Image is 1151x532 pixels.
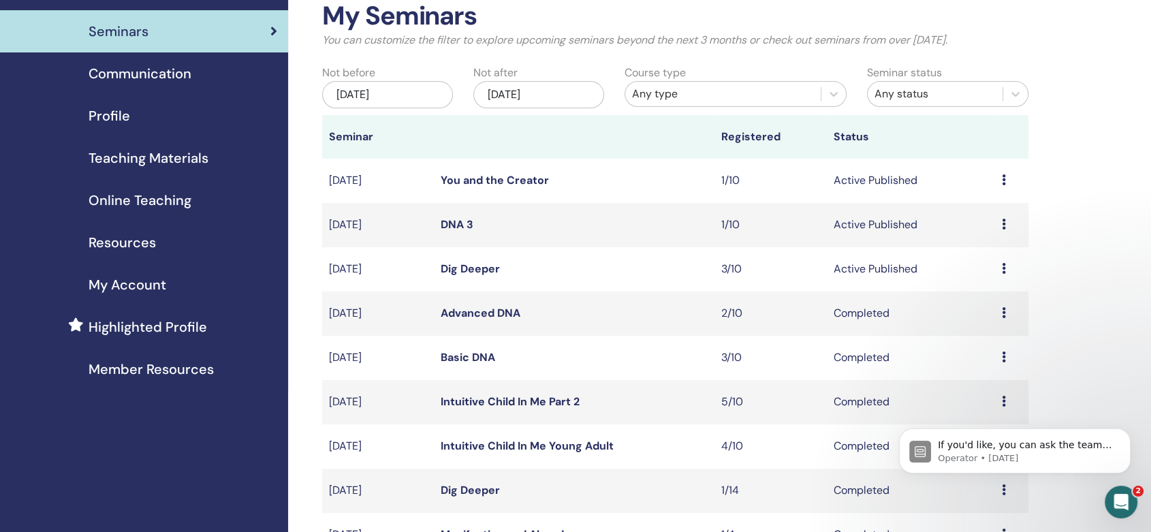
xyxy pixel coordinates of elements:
[441,350,495,364] a: Basic DNA
[714,203,827,247] td: 1/10
[89,317,207,337] span: Highlighted Profile
[827,203,995,247] td: Active Published
[322,1,1029,32] h2: My Seminars
[89,148,208,168] span: Teaching Materials
[322,380,435,424] td: [DATE]
[441,394,580,409] a: Intuitive Child In Me Part 2
[714,159,827,203] td: 1/10
[879,400,1151,495] iframe: Intercom notifications message
[441,439,614,453] a: Intuitive Child In Me Young Adult
[1105,486,1137,518] iframe: Intercom live chat
[89,106,130,126] span: Profile
[867,65,942,81] label: Seminar status
[714,469,827,513] td: 1/14
[322,65,375,81] label: Not before
[89,359,214,379] span: Member Resources
[473,81,604,108] div: [DATE]
[714,424,827,469] td: 4/10
[827,159,995,203] td: Active Published
[89,190,191,210] span: Online Teaching
[714,115,827,159] th: Registered
[874,86,996,102] div: Any status
[89,232,156,253] span: Resources
[322,32,1029,48] p: You can customize the filter to explore upcoming seminars beyond the next 3 months or check out s...
[441,306,520,320] a: Advanced DNA
[322,247,435,292] td: [DATE]
[714,247,827,292] td: 3/10
[322,292,435,336] td: [DATE]
[89,63,191,84] span: Communication
[632,86,814,102] div: Any type
[441,217,473,232] a: DNA 3
[714,292,827,336] td: 2/10
[441,483,500,497] a: Dig Deeper
[322,424,435,469] td: [DATE]
[89,21,148,42] span: Seminars
[322,469,435,513] td: [DATE]
[441,262,500,276] a: Dig Deeper
[827,424,995,469] td: Completed
[625,65,686,81] label: Course type
[827,247,995,292] td: Active Published
[322,159,435,203] td: [DATE]
[1133,486,1144,497] span: 2
[714,380,827,424] td: 5/10
[322,115,435,159] th: Seminar
[322,81,453,108] div: [DATE]
[827,115,995,159] th: Status
[89,275,166,295] span: My Account
[322,203,435,247] td: [DATE]
[827,380,995,424] td: Completed
[827,336,995,380] td: Completed
[473,65,518,81] label: Not after
[827,292,995,336] td: Completed
[441,173,549,187] a: You and the Creator
[827,469,995,513] td: Completed
[322,336,435,380] td: [DATE]
[714,336,827,380] td: 3/10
